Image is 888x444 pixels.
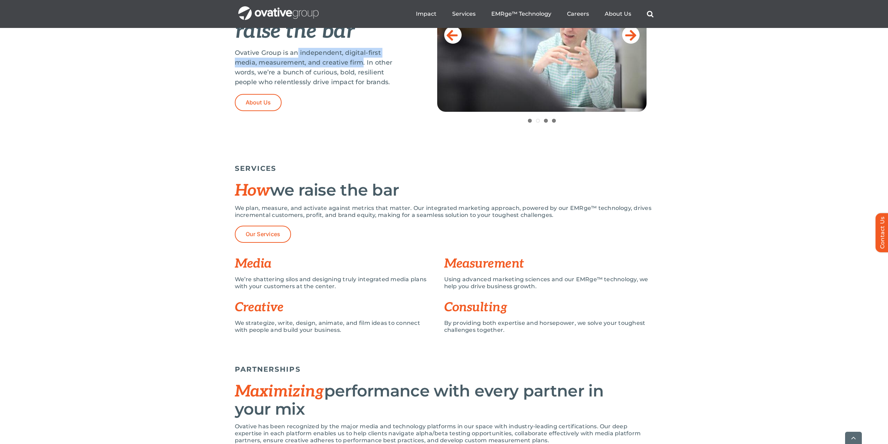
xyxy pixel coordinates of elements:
a: EMRge™ Technology [491,10,551,17]
h5: PARTNERSHIPS [235,365,654,373]
p: We strategize, write, design, animate, and film ideas to connect with people and build your busin... [235,320,434,334]
p: We plan, measure, and activate against metrics that matter. Our integrated marketing approach, po... [235,205,654,219]
a: 4 [552,119,556,123]
a: OG_Full_horizontal_WHT [238,6,319,12]
a: Our Services [235,226,291,243]
a: About Us [605,10,631,17]
a: Services [452,10,476,17]
em: raise the bar [235,19,355,44]
p: Ovative Group is an independent, digital-first media, measurement, and creative firm. In other wo... [235,48,402,87]
h5: SERVICES [235,164,654,173]
h2: performance with every partner in your mix [235,382,654,418]
nav: Menu [416,3,654,25]
p: Using advanced marketing sciences and our EMRge™ technology, we help you drive business growth. [444,276,654,290]
a: Search [647,10,654,17]
a: About Us [235,94,282,111]
span: About Us [246,99,271,106]
h2: we raise the bar [235,181,654,199]
p: Ovative has been recognized by the major media and technology platforms in our space with industr... [235,423,654,444]
a: 3 [544,119,548,123]
h3: Consulting [444,300,654,314]
p: By providing both expertise and horsepower, we solve your toughest challenges together. [444,320,654,334]
h3: Measurement [444,257,654,271]
h3: Media [235,257,444,271]
h3: Creative [235,300,444,314]
span: How [235,181,270,201]
a: 2 [536,119,540,123]
span: Maximizing [235,382,324,401]
span: Our Services [246,231,281,238]
p: We’re shattering silos and designing truly integrated media plans with your customers at the center. [235,276,434,290]
a: Careers [567,10,589,17]
a: Impact [416,10,436,17]
a: 1 [528,119,532,123]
